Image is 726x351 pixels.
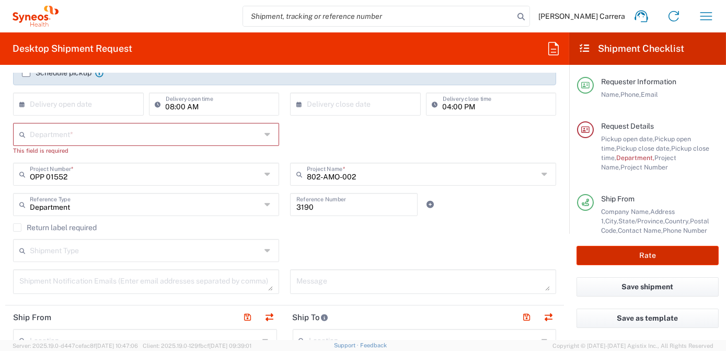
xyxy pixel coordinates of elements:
[13,312,51,323] h2: Ship From
[577,309,719,328] button: Save as template
[360,342,387,348] a: Feedback
[209,343,251,349] span: [DATE] 09:39:01
[243,6,514,26] input: Shipment, tracking or reference number
[538,12,625,21] span: [PERSON_NAME] Carrera
[601,77,676,86] span: Requester Information
[143,343,251,349] span: Client: 2025.19.0-129fbcf
[601,208,650,216] span: Company Name,
[601,135,654,143] span: Pickup open date,
[616,144,671,152] span: Pickup close date,
[601,195,635,203] span: Ship From
[605,217,618,225] span: City,
[601,90,620,98] span: Name,
[641,90,658,98] span: Email
[620,90,641,98] span: Phone,
[665,217,690,225] span: Country,
[663,227,707,234] span: Phone Number
[618,217,665,225] span: State/Province,
[13,146,279,155] div: This field is required
[334,342,360,348] a: Support
[579,42,684,55] h2: Shipment Checklist
[601,122,654,130] span: Request Details
[13,42,132,55] h2: Desktop Shipment Request
[620,163,668,171] span: Project Number
[577,277,719,297] button: Save shipment
[13,343,138,349] span: Server: 2025.19.0-d447cefac8f
[616,154,654,162] span: Department,
[293,312,329,323] h2: Ship To
[423,197,438,212] a: Add Reference
[618,227,663,234] span: Contact Name,
[577,246,719,265] button: Rate
[552,341,713,350] span: Copyright © [DATE]-[DATE] Agistix Inc., All Rights Reserved
[13,223,97,232] label: Return label required
[96,343,138,349] span: [DATE] 10:47:06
